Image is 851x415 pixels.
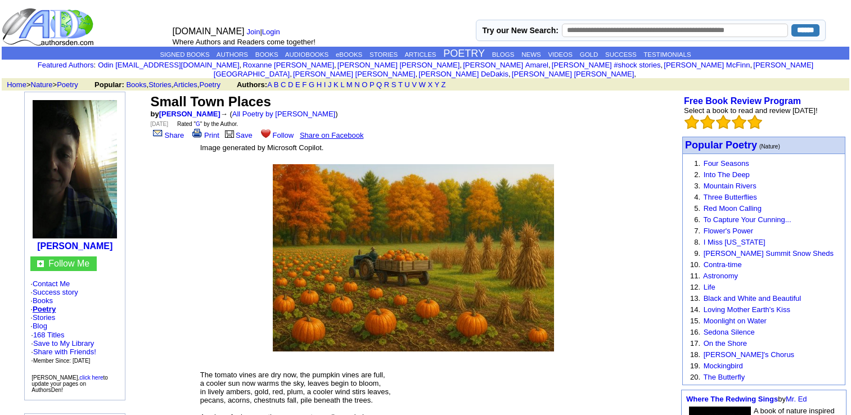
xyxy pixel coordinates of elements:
a: [PERSON_NAME]'s Chorus [704,350,794,359]
a: H [317,80,322,89]
font: i [636,71,637,78]
font: [DATE] [151,121,168,127]
font: by [151,110,220,118]
font: Where Authors and Readers come together! [173,38,316,46]
a: Mountain Rivers [704,182,757,190]
a: Sedona Silence [704,328,755,336]
font: 4. [694,193,700,201]
font: 15. [690,317,700,325]
label: Try our New Search: [482,26,558,35]
a: Share [151,131,184,139]
a: A [267,80,272,89]
a: [PERSON_NAME] [159,110,220,118]
a: BOOKS [255,51,278,58]
font: Select a book to read and review [DATE]! [684,106,818,115]
a: Featured Authors [38,61,94,69]
a: Save [223,131,253,139]
a: Share on Facebook [300,131,363,139]
font: by [686,395,807,403]
a: [PERSON_NAME] [37,241,112,251]
a: [PERSON_NAME] [PERSON_NAME] [512,70,634,78]
a: SUCCESS [605,51,637,58]
a: Share with Friends! [33,348,96,356]
a: Roxanne [PERSON_NAME] [242,61,334,69]
a: Books [126,80,146,89]
font: (Nature) [759,143,780,150]
font: i [417,71,418,78]
a: [PERSON_NAME] Amarel [463,61,548,69]
font: → ( ) [220,110,338,118]
a: Home [7,80,26,89]
a: T [398,80,403,89]
a: STORIES [370,51,398,58]
a: Popular Poetry [685,141,757,150]
a: VIDEOS [548,51,572,58]
a: Where The Redwing Sings [686,395,778,403]
font: i [462,62,463,69]
a: Q [376,80,382,89]
a: To Capture Your Cunning... [703,215,791,224]
a: [PERSON_NAME] McFinn [664,61,750,69]
a: V [412,80,417,89]
a: ARTICLES [404,51,436,58]
font: 3. [694,182,700,190]
b: Popular: [94,80,124,89]
b: Free Book Review Program [684,96,801,106]
a: Astronomy [703,272,738,280]
a: Print [190,131,219,139]
font: 16. [690,328,700,336]
font: 2. [694,170,700,179]
font: Rated " " by the Author. [177,121,238,127]
a: The Butterfly [703,373,745,381]
a: J [328,80,332,89]
font: Image generated by Microsoft Copilot. [200,143,324,152]
font: i [663,62,664,69]
a: [PERSON_NAME] [PERSON_NAME] [293,70,415,78]
font: 6. [694,215,700,224]
a: Poetry [199,80,220,89]
a: W [419,80,426,89]
font: i [241,62,242,69]
a: [PERSON_NAME] DeDakis [418,70,508,78]
a: Into The Deep [704,170,750,179]
img: bigemptystars.png [716,115,731,129]
a: S [391,80,397,89]
a: X [427,80,433,89]
img: logo_ad.gif [2,7,96,47]
font: 10. [690,260,700,269]
a: Books [33,296,53,305]
font: 18. [690,350,700,359]
a: [PERSON_NAME] Summit Snow Sheds [704,249,834,258]
a: Flower's Power [704,227,753,235]
a: Follow Me [48,259,89,268]
a: All Poetry by [PERSON_NAME] [232,110,336,118]
font: 17. [690,339,700,348]
font: , , , , , , , , , , [98,61,813,78]
font: 1. [694,159,700,168]
a: Moonlight on Water [704,317,767,325]
font: 7. [694,227,700,235]
a: click here [79,375,103,381]
a: K [334,80,339,89]
font: 19. [690,362,700,370]
a: GOLD [580,51,598,58]
img: library.gif [223,129,236,138]
b: Authors: [237,80,267,89]
font: · · · · · · [30,279,119,365]
a: Contact Me [33,279,70,288]
a: P [370,80,374,89]
a: Stories [33,313,55,322]
a: Life [704,283,715,291]
a: Z [442,80,446,89]
a: N [354,80,359,89]
a: Black and White and Beautiful [704,294,801,303]
a: TESTIMONIALS [643,51,691,58]
a: C [281,80,286,89]
font: : [38,61,96,69]
a: Mr. Ed [786,395,807,403]
a: Login [262,28,280,36]
a: Red Moon Calling [704,204,762,213]
font: i [752,62,753,69]
img: share_page.gif [153,129,163,138]
font: Member Since: [DATE] [33,358,91,364]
